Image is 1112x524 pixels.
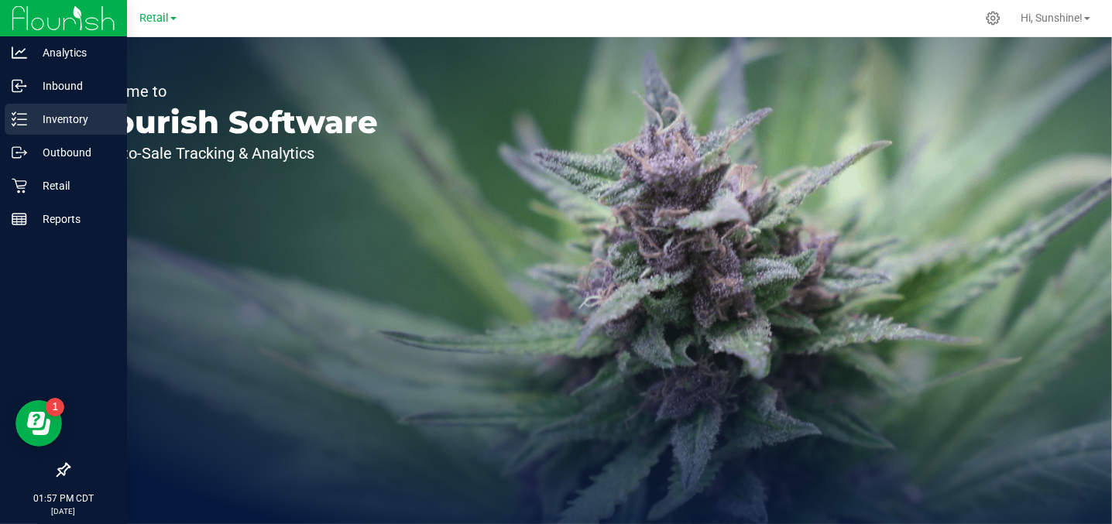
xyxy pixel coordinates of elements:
inline-svg: Retail [12,178,27,194]
p: Inbound [27,77,120,95]
inline-svg: Inventory [12,111,27,127]
p: Seed-to-Sale Tracking & Analytics [84,146,378,161]
span: Retail [139,12,169,25]
inline-svg: Analytics [12,45,27,60]
p: Reports [27,210,120,228]
iframe: Resource center [15,400,62,447]
p: Flourish Software [84,107,378,138]
p: Analytics [27,43,120,62]
iframe: Resource center unread badge [46,398,64,416]
p: [DATE] [7,505,120,517]
inline-svg: Inbound [12,78,27,94]
span: Hi, Sunshine! [1021,12,1083,24]
p: Retail [27,176,120,195]
div: Manage settings [983,11,1003,26]
p: Inventory [27,110,120,128]
p: Outbound [27,143,120,162]
inline-svg: Reports [12,211,27,227]
p: Welcome to [84,84,378,99]
inline-svg: Outbound [12,145,27,160]
p: 01:57 PM CDT [7,491,120,505]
